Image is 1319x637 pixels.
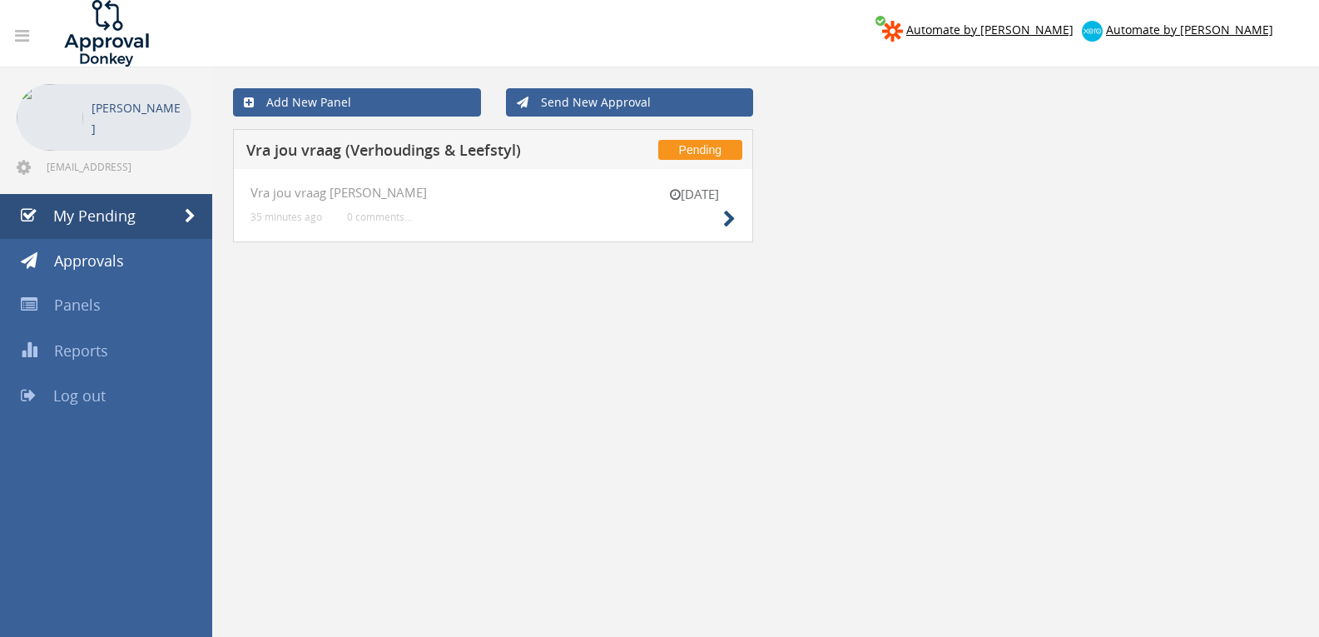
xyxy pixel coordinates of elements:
h5: Vra jou vraag (Verhoudings & Leefstyl) [246,142,592,163]
a: Send New Approval [506,88,754,117]
span: Automate by [PERSON_NAME] [906,22,1074,37]
p: [PERSON_NAME] [92,97,183,139]
span: Log out [53,386,106,406]
span: Pending [658,140,742,160]
h4: Vra jou vraag [PERSON_NAME] [250,186,736,200]
small: [DATE] [652,186,736,203]
span: Approvals [54,251,124,271]
span: Automate by [PERSON_NAME] [1106,22,1273,37]
span: Reports [54,341,108,361]
a: Add New Panel [233,88,481,117]
span: My Pending [53,206,136,226]
small: 35 minutes ago [250,211,322,223]
small: 0 comments... [347,211,412,223]
span: Panels [54,295,101,315]
img: xero-logo.png [1082,21,1103,42]
img: zapier-logomark.png [882,21,903,42]
span: [EMAIL_ADDRESS][DOMAIN_NAME] [47,160,188,173]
